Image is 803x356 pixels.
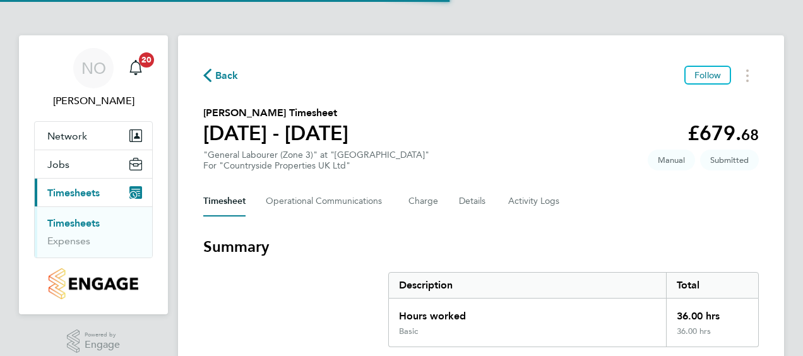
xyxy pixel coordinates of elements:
[666,273,758,298] div: Total
[736,66,759,85] button: Timesheets Menu
[34,93,153,109] span: Nick O'Shea
[47,187,100,199] span: Timesheets
[47,217,100,229] a: Timesheets
[35,206,152,258] div: Timesheets
[399,326,418,336] div: Basic
[203,121,348,146] h1: [DATE] - [DATE]
[47,235,90,247] a: Expenses
[19,35,168,314] nav: Main navigation
[666,326,758,347] div: 36.00 hrs
[203,237,759,257] h3: Summary
[408,186,439,217] button: Charge
[139,52,154,68] span: 20
[741,126,759,144] span: 68
[34,48,153,109] a: NO[PERSON_NAME]
[459,186,488,217] button: Details
[389,273,666,298] div: Description
[47,130,87,142] span: Network
[35,150,152,178] button: Jobs
[47,158,69,170] span: Jobs
[35,179,152,206] button: Timesheets
[687,121,759,145] app-decimal: £679.
[508,186,561,217] button: Activity Logs
[203,186,246,217] button: Timesheet
[203,160,429,171] div: For "Countryside Properties UK Ltd"
[81,60,106,76] span: NO
[49,268,138,299] img: countryside-properties-logo-retina.png
[203,105,348,121] h2: [PERSON_NAME] Timesheet
[203,68,239,83] button: Back
[35,122,152,150] button: Network
[85,329,120,340] span: Powered by
[215,68,239,83] span: Back
[666,299,758,326] div: 36.00 hrs
[700,150,759,170] span: This timesheet is Submitted.
[67,329,121,353] a: Powered byEngage
[266,186,388,217] button: Operational Communications
[694,69,721,81] span: Follow
[85,340,120,350] span: Engage
[684,66,731,85] button: Follow
[389,299,666,326] div: Hours worked
[203,150,429,171] div: "General Labourer (Zone 3)" at "[GEOGRAPHIC_DATA]"
[123,48,148,88] a: 20
[34,268,153,299] a: Go to home page
[648,150,695,170] span: This timesheet was manually created.
[388,272,759,347] div: Summary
